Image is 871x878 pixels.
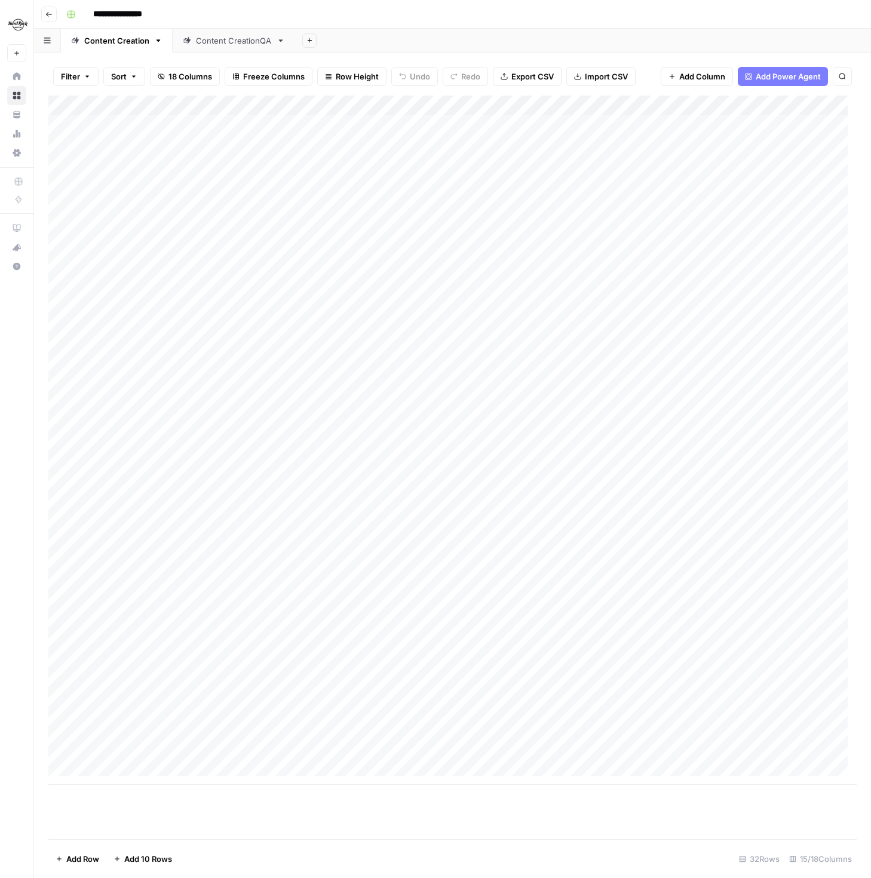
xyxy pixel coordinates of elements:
[756,70,821,82] span: Add Power Agent
[150,67,220,86] button: 18 Columns
[7,10,26,39] button: Workspace: Hard Rock Digital
[8,238,26,256] div: What's new?
[61,70,80,82] span: Filter
[7,86,26,105] a: Browse
[7,67,26,86] a: Home
[738,67,828,86] button: Add Power Agent
[317,67,387,86] button: Row Height
[7,257,26,276] button: Help + Support
[7,105,26,124] a: Your Data
[7,238,26,257] button: What's new?
[66,853,99,865] span: Add Row
[443,67,488,86] button: Redo
[511,70,554,82] span: Export CSV
[61,29,173,53] a: Content Creation
[461,70,480,82] span: Redo
[7,143,26,162] a: Settings
[124,853,172,865] span: Add 10 Rows
[196,35,272,47] div: Content CreationQA
[7,14,29,35] img: Hard Rock Digital Logo
[661,67,733,86] button: Add Column
[173,29,295,53] a: Content CreationQA
[784,849,857,868] div: 15/18 Columns
[734,849,784,868] div: 32 Rows
[53,67,99,86] button: Filter
[679,70,725,82] span: Add Column
[84,35,149,47] div: Content Creation
[48,849,106,868] button: Add Row
[7,219,26,238] a: AirOps Academy
[566,67,636,86] button: Import CSV
[225,67,312,86] button: Freeze Columns
[7,124,26,143] a: Usage
[585,70,628,82] span: Import CSV
[410,70,430,82] span: Undo
[493,67,562,86] button: Export CSV
[168,70,212,82] span: 18 Columns
[243,70,305,82] span: Freeze Columns
[391,67,438,86] button: Undo
[106,849,179,868] button: Add 10 Rows
[336,70,379,82] span: Row Height
[111,70,127,82] span: Sort
[103,67,145,86] button: Sort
